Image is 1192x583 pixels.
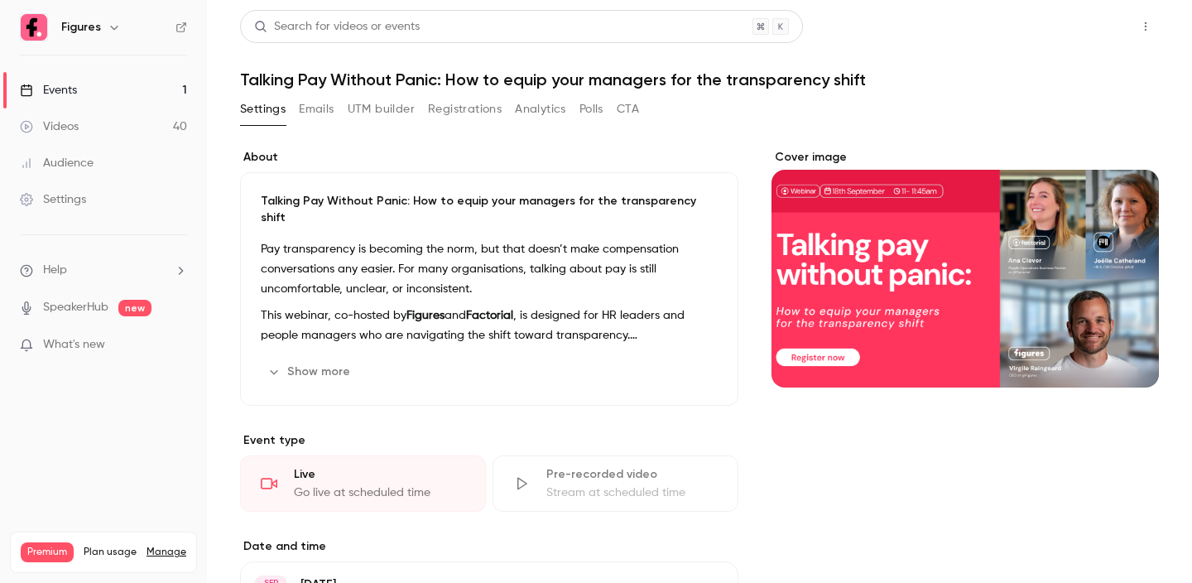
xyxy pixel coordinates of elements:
[240,432,738,449] p: Event type
[515,96,566,123] button: Analytics
[294,466,465,483] div: Live
[240,149,738,166] label: About
[20,191,86,208] div: Settings
[493,455,738,512] div: Pre-recorded videoStream at scheduled time
[20,118,79,135] div: Videos
[84,546,137,559] span: Plan usage
[261,359,360,385] button: Show more
[579,96,603,123] button: Polls
[466,310,513,321] strong: Factorial
[617,96,639,123] button: CTA
[240,96,286,123] button: Settings
[240,538,738,555] label: Date and time
[118,300,151,316] span: new
[348,96,415,123] button: UTM builder
[771,149,1159,166] label: Cover image
[21,14,47,41] img: Figures
[294,484,465,501] div: Go live at scheduled time
[771,149,1159,388] section: Cover image
[20,82,77,99] div: Events
[254,18,420,36] div: Search for videos or events
[299,96,334,123] button: Emails
[261,193,718,226] p: Talking Pay Without Panic: How to equip your managers for the transparency shift
[43,262,67,279] span: Help
[1054,10,1119,43] button: Share
[21,542,74,562] span: Premium
[546,484,718,501] div: Stream at scheduled time
[43,299,108,316] a: SpeakerHub
[261,239,718,299] p: Pay transparency is becoming the norm, but that doesn’t make compensation conversations any easie...
[428,96,502,123] button: Registrations
[167,338,187,353] iframe: Noticeable Trigger
[61,19,101,36] h6: Figures
[261,306,718,345] p: This webinar, co-hosted by and , is designed for HR leaders and people managers who are navigatin...
[20,262,187,279] li: help-dropdown-opener
[240,70,1159,89] h1: Talking Pay Without Panic: How to equip your managers for the transparency shift
[43,336,105,354] span: What's new
[240,455,486,512] div: LiveGo live at scheduled time
[20,155,94,171] div: Audience
[147,546,186,559] a: Manage
[406,310,445,321] strong: Figures
[546,466,718,483] div: Pre-recorded video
